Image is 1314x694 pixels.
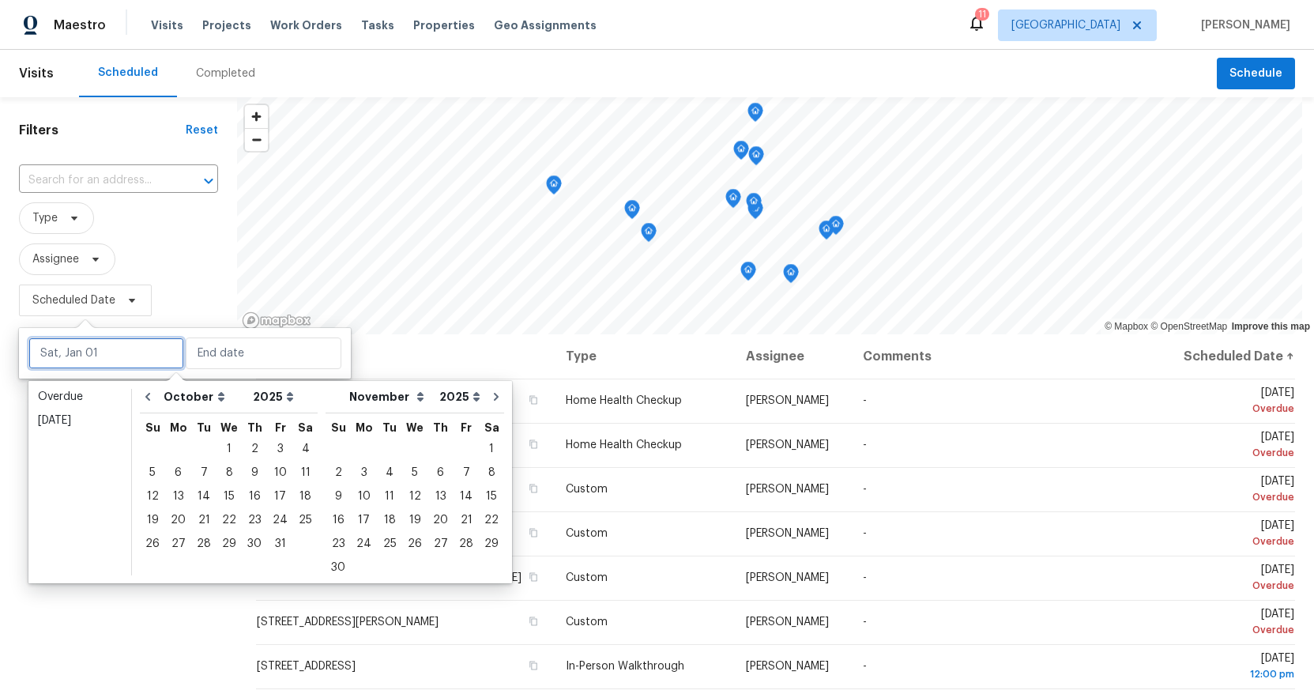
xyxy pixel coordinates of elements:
div: Wed Oct 29 2025 [216,532,242,556]
span: [PERSON_NAME] [1195,17,1290,33]
span: [DATE] [1174,476,1294,505]
div: Thu Oct 30 2025 [242,532,267,556]
div: Tue Nov 25 2025 [377,532,402,556]
span: Home Health Checkup [566,395,682,406]
span: - [863,572,867,583]
button: Schedule [1217,58,1295,90]
div: Tue Nov 18 2025 [377,508,402,532]
span: Tasks [361,20,394,31]
div: 4 [293,438,318,460]
span: Zoom out [245,129,268,151]
span: Properties [413,17,475,33]
abbr: Sunday [145,422,160,433]
button: Go to previous month [136,381,160,413]
span: Custom [566,572,608,583]
div: Sat Nov 01 2025 [479,437,504,461]
div: 12 [402,485,427,507]
div: 7 [191,462,216,484]
div: Fri Nov 21 2025 [454,508,479,532]
div: 31 [267,533,293,555]
div: 26 [402,533,427,555]
div: 28 [454,533,479,555]
button: Zoom in [245,105,268,128]
span: [PERSON_NAME] [746,661,829,672]
div: 8 [216,462,242,484]
div: 13 [427,485,454,507]
abbr: Saturday [298,422,313,433]
div: Sat Oct 25 2025 [293,508,318,532]
div: Wed Oct 01 2025 [216,437,242,461]
div: 8 [479,462,504,484]
div: Map marker [783,264,799,289]
div: 6 [427,462,454,484]
div: Thu Nov 06 2025 [427,461,454,485]
div: Sat Nov 29 2025 [479,532,504,556]
span: Projects [202,17,251,33]
div: 3 [351,462,377,484]
div: Sun Nov 30 2025 [326,556,351,579]
div: 4 [377,462,402,484]
abbr: Saturday [484,422,499,433]
button: Go to next month [484,381,508,413]
button: Copy Address [526,614,540,628]
span: Custom [566,617,608,628]
span: - [863,484,867,495]
span: [DATE] [1174,432,1294,461]
div: 7 [454,462,479,484]
abbr: Sunday [331,422,346,433]
div: Sun Nov 02 2025 [326,461,351,485]
div: 14 [191,485,216,507]
div: Fri Oct 03 2025 [267,437,293,461]
button: Zoom out [245,128,268,151]
abbr: Tuesday [382,422,397,433]
span: - [863,617,867,628]
div: Tue Oct 28 2025 [191,532,216,556]
abbr: Monday [170,422,187,433]
div: Wed Nov 26 2025 [402,532,427,556]
ul: Date picker shortcuts [32,385,127,575]
div: Wed Nov 12 2025 [402,485,427,508]
div: Mon Nov 10 2025 [351,485,377,508]
div: 1 [479,438,504,460]
button: Copy Address [526,570,540,584]
div: 24 [267,509,293,531]
div: Sun Oct 26 2025 [140,532,165,556]
div: Sun Oct 05 2025 [140,461,165,485]
div: 21 [454,509,479,531]
div: Scheduled [98,65,158,81]
div: 2 [242,438,267,460]
span: Visits [151,17,183,33]
button: Copy Address [526,393,540,407]
span: [PERSON_NAME] [746,439,829,451]
div: Wed Oct 08 2025 [216,461,242,485]
div: Fri Nov 07 2025 [454,461,479,485]
div: Overdue [1174,489,1294,505]
div: 25 [377,533,402,555]
div: 12:00 pm [1174,666,1294,682]
div: Reset [186,123,218,138]
button: Copy Address [526,481,540,496]
select: Month [160,385,249,409]
input: Search for an address... [19,168,174,193]
div: Thu Nov 27 2025 [427,532,454,556]
a: OpenStreetMap [1150,321,1227,332]
th: Comments [850,334,1162,379]
div: Sun Nov 16 2025 [326,508,351,532]
div: 9 [242,462,267,484]
span: Schedule [1229,64,1282,84]
div: Fri Oct 24 2025 [267,508,293,532]
div: Sun Nov 09 2025 [326,485,351,508]
div: 2 [326,462,351,484]
div: Mon Nov 24 2025 [351,532,377,556]
div: 19 [402,509,427,531]
span: [PERSON_NAME] [746,617,829,628]
div: Completed [196,66,255,81]
div: 10 [267,462,293,484]
div: Overdue [38,389,122,405]
span: - [863,439,867,451]
a: Mapbox [1105,321,1148,332]
span: [DATE] [1174,653,1294,682]
span: [DATE] [1174,564,1294,594]
div: Sat Oct 18 2025 [293,485,318,508]
div: 22 [479,509,504,531]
